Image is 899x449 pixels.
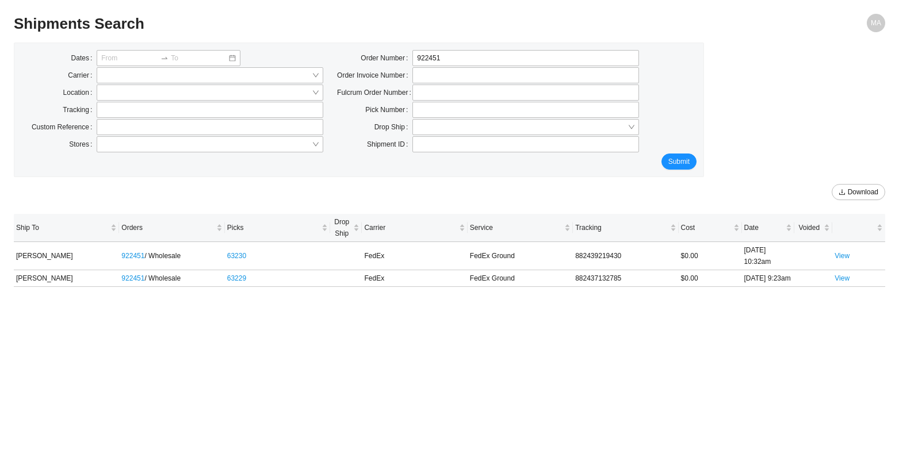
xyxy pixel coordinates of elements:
[668,156,690,167] span: Submit
[362,270,467,287] td: FedEx
[848,186,878,198] span: Download
[14,242,119,270] td: [PERSON_NAME]
[681,222,731,233] span: Cost
[573,214,678,242] th: Tracking sortable
[69,136,97,152] label: Stores
[225,214,330,242] th: Picks sortable
[14,14,667,34] h2: Shipments Search
[362,242,467,270] td: FedEx
[794,214,832,242] th: Voided sortable
[575,222,667,233] span: Tracking
[121,274,144,282] a: 922451
[744,222,784,233] span: Date
[832,184,885,200] button: downloadDownload
[121,273,222,284] div: / Wholesale
[171,52,228,64] input: To
[468,214,573,242] th: Service sortable
[470,222,562,233] span: Service
[367,136,412,152] label: Shipment ID
[63,102,97,118] label: Tracking
[32,119,97,135] label: Custom Reference
[101,52,158,64] input: From
[797,222,821,233] span: Voided
[337,67,412,83] label: Order Invoice Number
[742,270,795,287] td: [DATE] 9:23am
[71,50,97,66] label: Dates
[835,274,850,282] a: View
[16,222,108,233] span: Ship To
[573,270,678,287] td: 882437132785
[679,214,742,242] th: Cost sortable
[871,14,881,32] span: MA
[330,214,362,242] th: Drop Ship sortable
[679,242,742,270] td: $0.00
[227,252,246,260] a: 63230
[832,214,885,242] th: undefined sortable
[63,85,97,101] label: Location
[121,222,213,233] span: Orders
[468,242,573,270] td: FedEx Ground
[839,189,846,197] span: download
[468,270,573,287] td: FedEx Ground
[68,67,97,83] label: Carrier
[160,54,169,62] span: to
[361,50,412,66] label: Order Number
[362,214,467,242] th: Carrier sortable
[365,102,412,118] label: Pick Number
[679,270,742,287] td: $0.00
[121,252,144,260] a: 922451
[121,250,222,262] div: / Wholesale
[227,222,319,233] span: Picks
[364,222,456,233] span: Carrier
[661,153,697,170] button: Submit
[14,214,119,242] th: Ship To sortable
[573,242,678,270] td: 882439219430
[227,274,246,282] a: 63229
[160,54,169,62] span: swap-right
[119,214,224,242] th: Orders sortable
[742,214,795,242] th: Date sortable
[742,242,795,270] td: [DATE] 10:32am
[337,85,412,101] label: Fulcrum Order Number
[374,119,413,135] label: Drop Ship
[835,252,850,260] a: View
[14,270,119,287] td: [PERSON_NAME]
[332,216,351,239] span: Drop Ship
